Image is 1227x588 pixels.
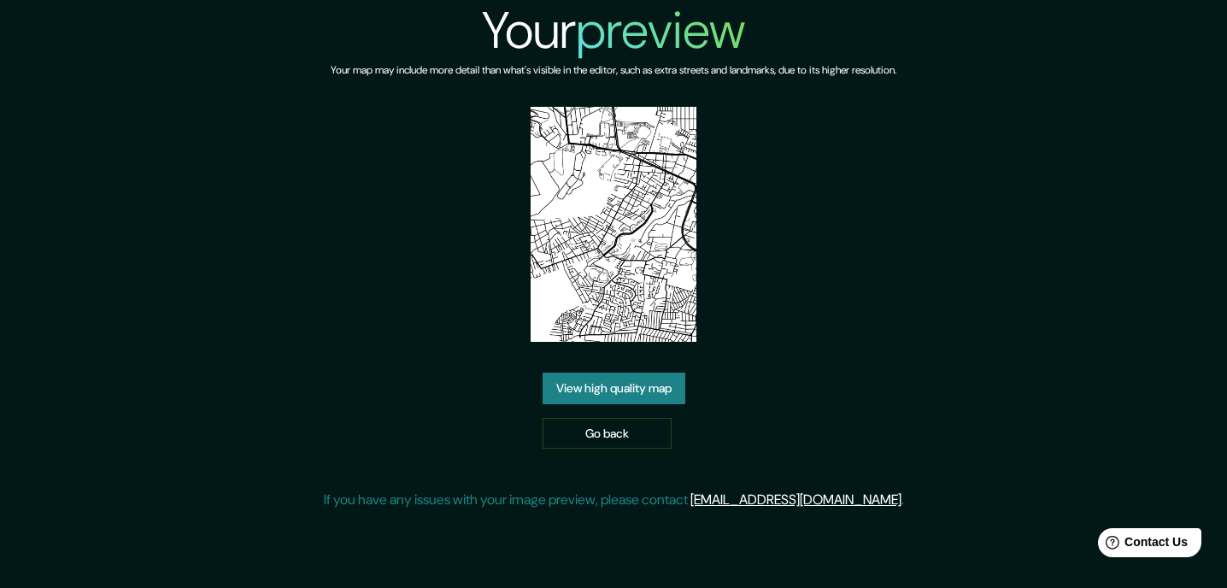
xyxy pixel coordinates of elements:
a: Go back [543,418,672,450]
p: If you have any issues with your image preview, please contact . [324,490,904,510]
h6: Your map may include more detail than what's visible in the editor, such as extra streets and lan... [331,62,896,79]
a: View high quality map [543,373,685,404]
a: [EMAIL_ADDRESS][DOMAIN_NAME] [690,491,901,509]
img: created-map-preview [531,107,697,342]
iframe: Help widget launcher [1075,521,1208,569]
